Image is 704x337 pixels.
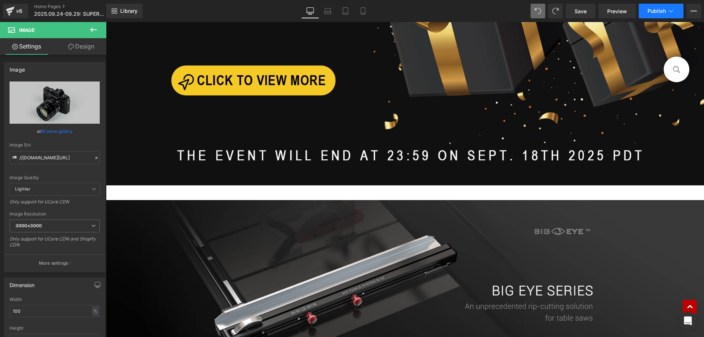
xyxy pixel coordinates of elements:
[10,175,100,180] div: Image Quality
[10,211,100,217] div: Image Resolution
[10,142,100,148] div: Image Src
[106,4,143,18] a: New Library
[10,199,100,210] div: Only support for UCare CDN
[10,151,100,164] input: Link
[34,11,104,17] span: 2025.09.24-09.29: SUPER SAVINGS GREAT OFFER
[679,312,697,330] div: Open Intercom Messenger
[55,38,108,55] a: Design
[686,4,701,18] button: More
[319,4,337,18] a: Laptop
[15,6,24,16] div: v6
[10,127,100,135] div: or
[10,62,25,73] div: Image
[575,7,587,15] span: Save
[354,4,372,18] a: Mobile
[10,236,100,253] div: Only support for UCare CDN and Shopify CDN
[3,4,28,18] a: v6
[15,186,30,192] b: Lighter
[607,7,627,15] span: Preview
[598,4,636,18] a: Preview
[34,4,118,10] a: Home Pages
[301,4,319,18] a: Desktop
[39,260,68,267] p: More settings
[531,4,545,18] button: Undo
[648,8,666,14] span: Publish
[92,306,99,316] div: %
[19,27,35,33] span: Image
[120,8,137,14] span: Library
[41,125,73,138] a: Browse gallery
[10,305,100,317] input: auto
[10,297,100,302] div: Width
[10,326,100,331] div: Height
[10,278,35,288] div: Dimension
[337,4,354,18] a: Tablet
[639,4,683,18] button: Publish
[15,223,42,228] b: 3000x3000
[4,254,105,272] button: More settings
[548,4,563,18] button: Redo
